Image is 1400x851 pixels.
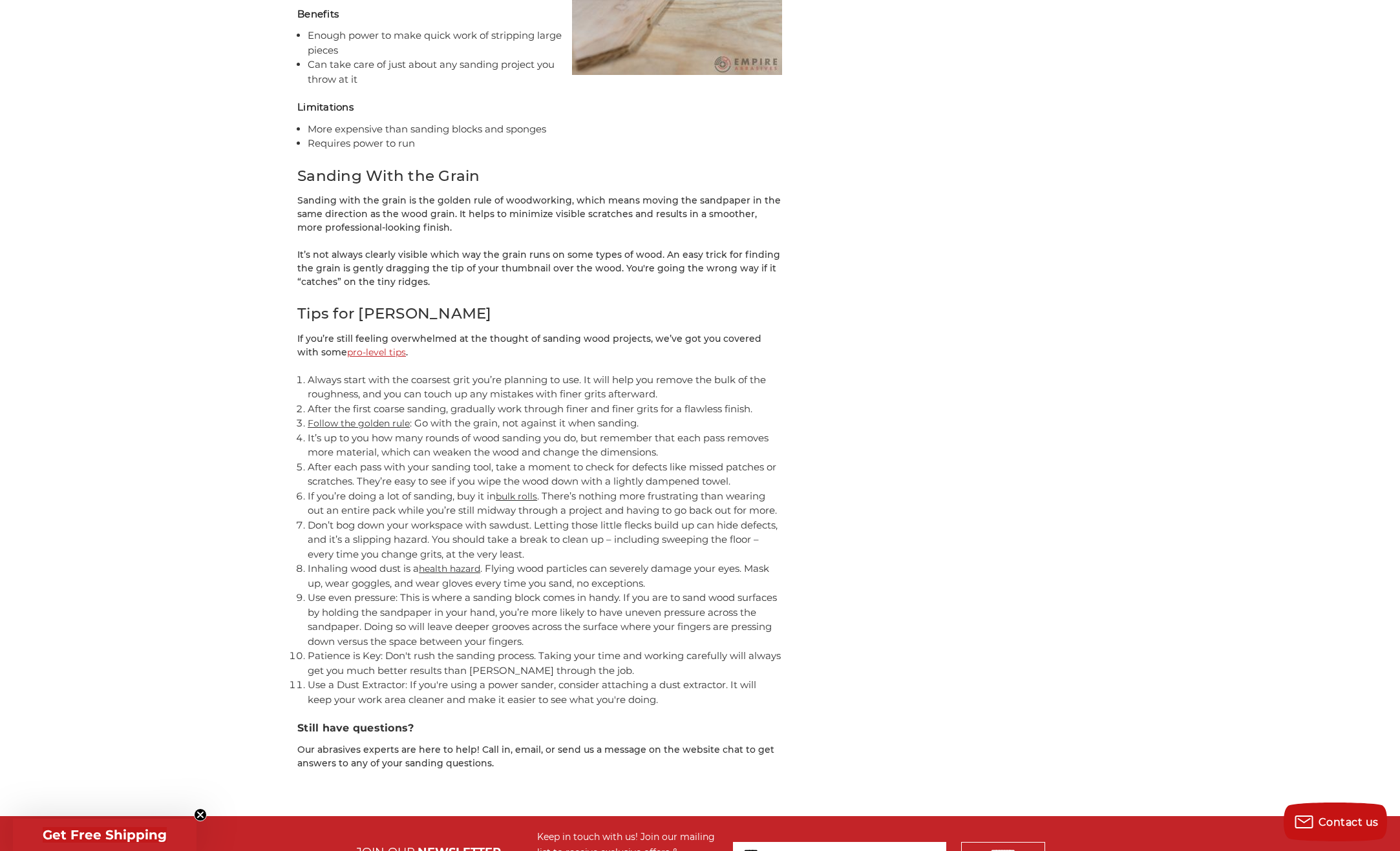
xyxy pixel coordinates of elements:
a: pro-level tips [347,346,406,358]
p: Sanding with the grain is the golden rule of woodworking, which means moving the sandpaper in the... [297,194,782,235]
div: Get Free ShippingClose teaser [13,819,196,851]
p: If you’re still feeling overwhelmed at the thought of sanding wood projects, we’ve got you covere... [297,332,782,359]
a: bulk rolls [496,490,537,502]
h3: Still have questions? [297,720,782,736]
li: : Go with the grain, not against it when sanding. [308,416,782,431]
li: After each pass with your sanding tool, take a moment to check for defects like missed patches or... [308,460,782,489]
button: Close teaser [194,808,207,821]
li: Can take care of just about any sanding project you throw at it [308,58,782,87]
li: If you’re doing a lot of sanding, buy it in . There’s nothing more frustrating than wearing out a... [308,489,782,518]
li: Patience is Key: Don't rush the sanding process. Taking your time and working carefully will alwa... [308,649,782,678]
li: It’s up to you how many rounds of wood sanding you do, but remember that each pass removes more m... [308,431,782,460]
li: Don’t bog down your workspace with sawdust. Letting those little flecks build up can hide defects... [308,518,782,562]
li: Enough power to make quick work of stripping large pieces [308,28,782,58]
h5: Limitations [297,100,782,115]
button: Contact us [1284,803,1387,841]
a: Follow the golden rule [308,417,410,429]
li: Always start with the coarsest grit you’re planning to use. It will help you remove the bulk of t... [308,373,782,402]
p: It’s not always clearly visible which way the grain runs on some types of wood. An easy trick for... [297,248,782,289]
li: Use a Dust Extractor: If you're using a power sander, consider attaching a dust extractor. It wil... [308,678,782,707]
p: Our abrasives experts are here to help! Call in, email, or send us a message on the website chat ... [297,743,782,770]
li: More expensive than sanding blocks and sponges [308,122,782,137]
li: After the first coarse sanding, gradually work through finer and finer grits for a flawless finish. [308,402,782,417]
li: Use even pressure: This is where a sanding block comes in handy. If you are to sand wood surfaces... [308,591,782,649]
span: Get Free Shipping [43,827,167,843]
h5: Benefits [297,7,782,22]
li: Requires power to run [308,136,782,151]
h2: Sanding With the Grain [297,165,782,187]
li: Inhaling wood dust is a . Flying wood particles can severely damage your eyes. Mask up, wear gogg... [308,562,782,591]
h2: Tips for [PERSON_NAME] [297,302,782,325]
span: Contact us [1319,816,1379,828]
a: health hazard [419,563,480,574]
